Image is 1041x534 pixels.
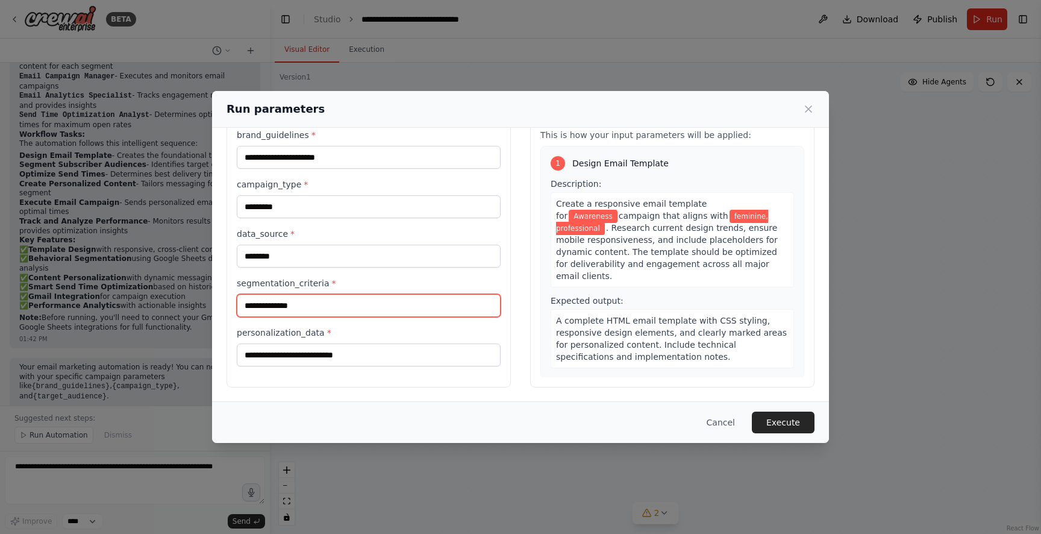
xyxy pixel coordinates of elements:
[540,129,804,141] p: This is how your input parameters will be applied:
[237,129,501,141] label: brand_guidelines
[619,211,728,221] span: campaign that aligns with
[556,223,778,281] span: . Research current design trends, ensure mobile responsiveness, and include placeholders for dyna...
[237,228,501,240] label: data_source
[551,296,624,306] span: Expected output:
[752,412,814,433] button: Execute
[237,327,501,339] label: personalization_data
[556,316,787,362] span: A complete HTML email template with CSS styling, responsive design elements, and clearly marked a...
[551,179,601,189] span: Description:
[227,101,325,118] h2: Run parameters
[697,412,745,433] button: Cancel
[569,210,617,223] span: Variable: campaign_type
[237,178,501,190] label: campaign_type
[572,157,669,169] span: Design Email Template
[556,210,768,235] span: Variable: brand_guidelines
[237,277,501,289] label: segmentation_criteria
[551,156,565,171] div: 1
[556,199,707,221] span: Create a responsive email template for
